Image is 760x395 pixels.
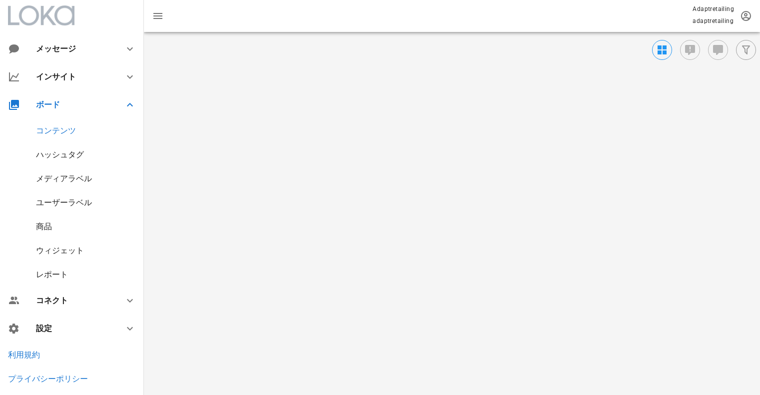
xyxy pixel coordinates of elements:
[36,126,76,135] a: コンテンツ
[36,246,84,255] a: ウィジェット
[8,374,88,384] a: プライバシーポリシー
[36,270,68,279] a: レポート
[36,100,112,109] div: ボード
[693,16,734,26] p: adaptretailing
[36,72,112,81] div: インサイト
[36,324,112,333] div: 設定
[36,44,103,53] div: メッセージ
[36,150,84,159] a: ハッシュタグ
[36,222,52,231] a: 商品
[8,350,40,360] a: 利用規約
[693,4,734,14] p: Adaptretailing
[36,296,112,305] div: コネクト
[36,198,92,207] a: ユーザーラベル
[36,174,92,183] a: メディアラベル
